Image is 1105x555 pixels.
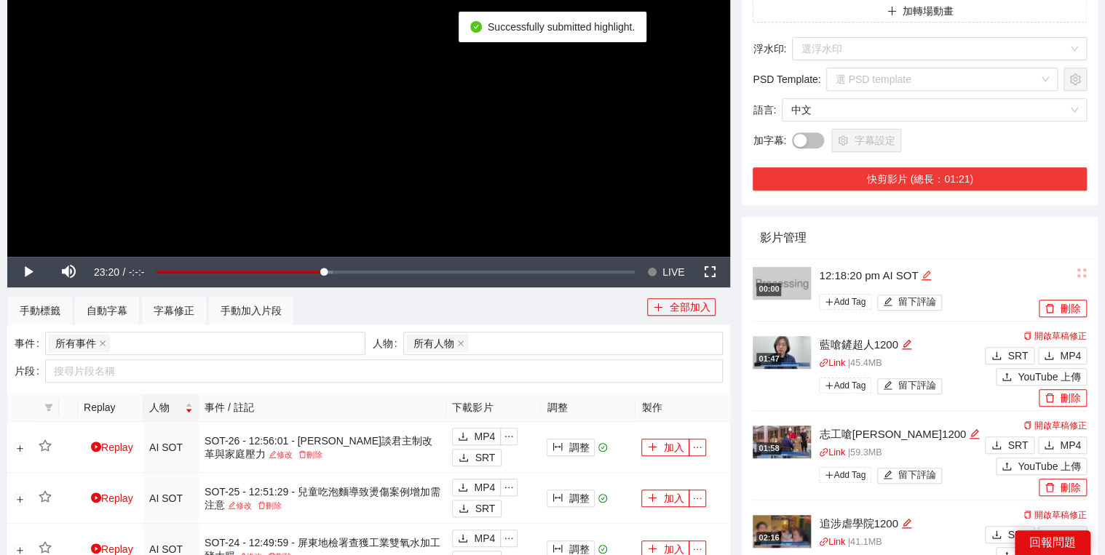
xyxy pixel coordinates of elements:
button: downloadMP4 [1038,526,1087,543]
span: star [39,439,52,452]
span: play-circle [91,543,101,554]
div: 02:16 [756,532,781,544]
span: star [39,541,52,554]
span: 加字幕 : [753,132,786,148]
span: Add Tag [819,378,871,394]
span: SRT [1007,437,1028,453]
span: MP4 [1060,527,1081,543]
button: downloadMP4 [452,428,501,445]
span: edit [228,501,236,509]
span: check-circle [598,545,608,554]
div: SOT-25 - 12:51:29 - 兒童吃泡麵導致燙傷案例增加需注意 [205,485,440,511]
p: | 59.3 MB [819,446,981,460]
span: 人物 [149,399,182,415]
button: downloadSRT [452,500,502,517]
span: YouTube 上傳 [1018,369,1081,385]
span: 浮水印 : [753,41,786,57]
span: link [819,537,828,546]
th: 調整 [541,394,635,422]
span: Add Tag [819,294,871,310]
img: ff0a441a-8ad4-49d4-9778-fffb6eedd85b.jpg [753,336,811,369]
button: column-width調整 [547,490,595,507]
div: 自動字幕 [87,303,127,319]
span: upload [1002,461,1012,473]
span: check-circle [470,21,482,33]
span: LIVE [662,257,684,287]
button: Fullscreen [689,257,730,287]
span: MP4 [1060,437,1081,453]
button: ellipsis [500,530,518,547]
div: AI SOT [149,439,193,455]
a: 開啟草稿修正 [1023,331,1087,341]
span: download [1044,351,1054,362]
a: 開啟草稿修正 [1023,420,1087,431]
span: download [991,351,1002,362]
button: edit留下評論 [877,378,942,394]
button: uploadYouTube 上傳 [996,368,1087,386]
label: 事件 [15,332,45,355]
th: 製作 [635,394,730,422]
span: 所有事件 [55,335,96,351]
span: link [819,358,828,367]
button: 展開行 [15,442,26,454]
button: downloadMP4 [1038,436,1087,454]
div: 回報問題 [1015,530,1090,555]
span: ellipsis [689,493,705,503]
span: ellipsis [501,431,517,442]
div: 00:00 [756,283,781,295]
div: 志工嗆[PERSON_NAME]1200 [819,426,981,443]
button: Mute [48,257,89,287]
label: 人物 [373,332,403,355]
span: plus [647,492,657,504]
span: plus [825,298,833,306]
span: copy [1023,511,1032,519]
th: 事件 / 註記 [199,394,446,422]
div: 影片管理 [759,217,1080,258]
div: 追涉虐學院1200 [819,515,981,532]
span: 23:20 [94,266,119,278]
span: 中文 [791,99,1078,121]
button: delete刪除 [1039,389,1087,407]
span: filter [44,403,53,412]
span: / [122,266,125,278]
span: column-width [552,492,563,504]
span: PSD Template : [753,71,820,87]
span: filter [41,403,56,412]
span: edit [883,297,892,308]
p: | 41.1 MB [819,535,981,550]
button: downloadMP4 [452,479,501,496]
a: 修改 [266,450,296,459]
span: edit [969,428,980,439]
button: ellipsis [689,439,706,456]
a: 修改 [225,501,255,510]
span: edit [901,339,912,350]
span: check-circle [598,443,608,452]
button: downloadMP4 [1038,347,1087,364]
span: column-width [552,543,563,555]
div: 01:47 [756,353,781,365]
span: close [457,340,464,347]
div: 編輯 [901,515,912,532]
span: edit [921,270,932,281]
p: | 45.4 MB [819,356,981,371]
button: ellipsis [500,428,518,445]
span: ellipsis [689,442,705,452]
label: 片段 [15,359,45,383]
span: plus [647,543,657,555]
a: 開啟草稿修正 [1023,510,1087,520]
span: download [458,431,468,443]
span: delete [1045,393,1055,404]
div: 藍嗆鏟超人1200 [819,336,981,354]
span: 語言 : [753,102,776,118]
div: 手動加入片段 [221,303,282,319]
div: AI SOT [149,490,193,506]
span: plus [887,6,897,17]
div: 字幕修正 [154,303,194,319]
a: Replay [91,543,133,555]
button: setting字幕設定 [831,129,901,152]
button: downloadSRT [985,526,1034,543]
div: Progress Bar [157,271,635,273]
div: 編輯 [969,426,980,443]
span: delete [258,501,266,509]
span: Successfully submitted highlight. [488,21,635,33]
